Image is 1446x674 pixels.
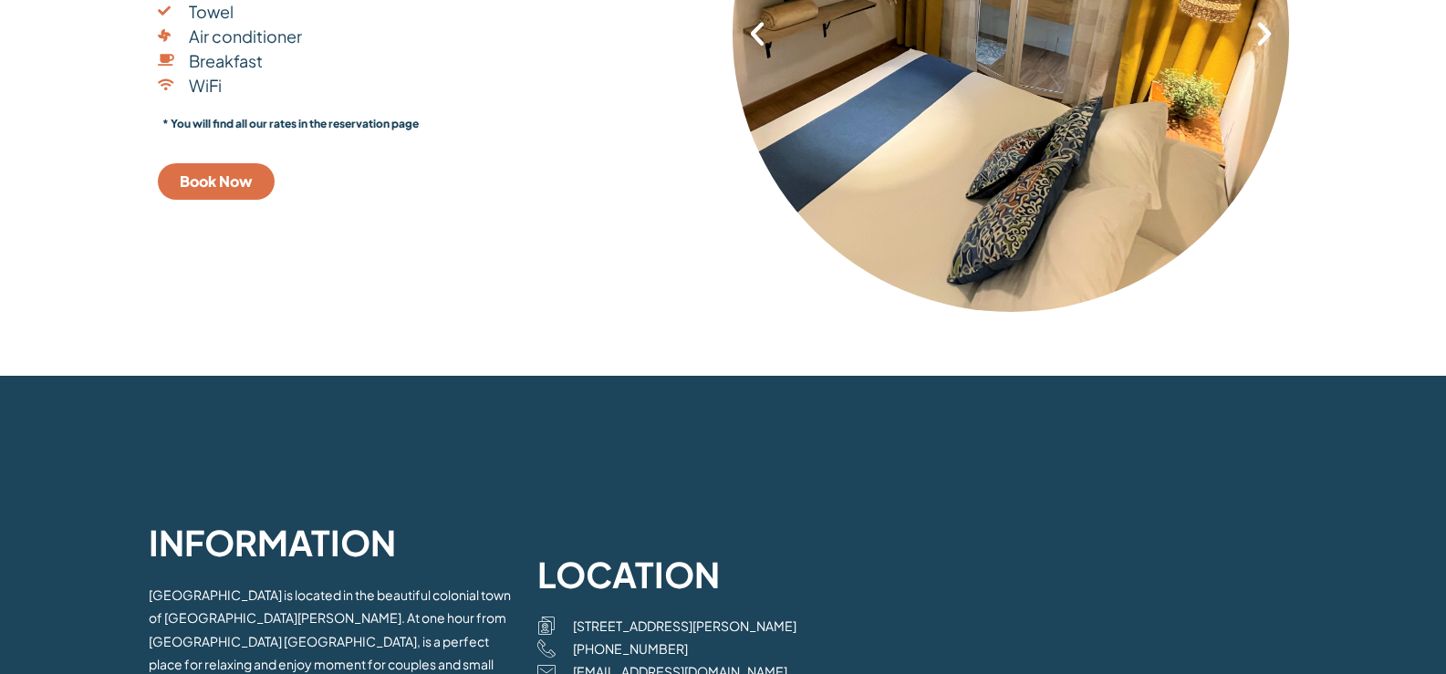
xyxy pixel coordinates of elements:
[568,617,796,636] span: [STREET_ADDRESS][PERSON_NAME]
[537,639,909,658] a: [PHONE_NUMBER]
[184,73,222,98] span: WiFi
[149,516,520,568] p: INFORMATION
[537,548,909,600] p: Location
[162,116,710,132] p: * You will find all our rates in the reservation page
[537,617,909,636] a: [STREET_ADDRESS][PERSON_NAME]
[568,639,688,658] span: [PHONE_NUMBER]
[158,163,275,200] a: Book Now
[180,174,253,189] span: Book Now
[1249,18,1280,49] div: Next slide
[184,48,263,73] span: Breakfast
[184,24,302,48] span: Air conditioner
[742,18,773,49] div: Previous slide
